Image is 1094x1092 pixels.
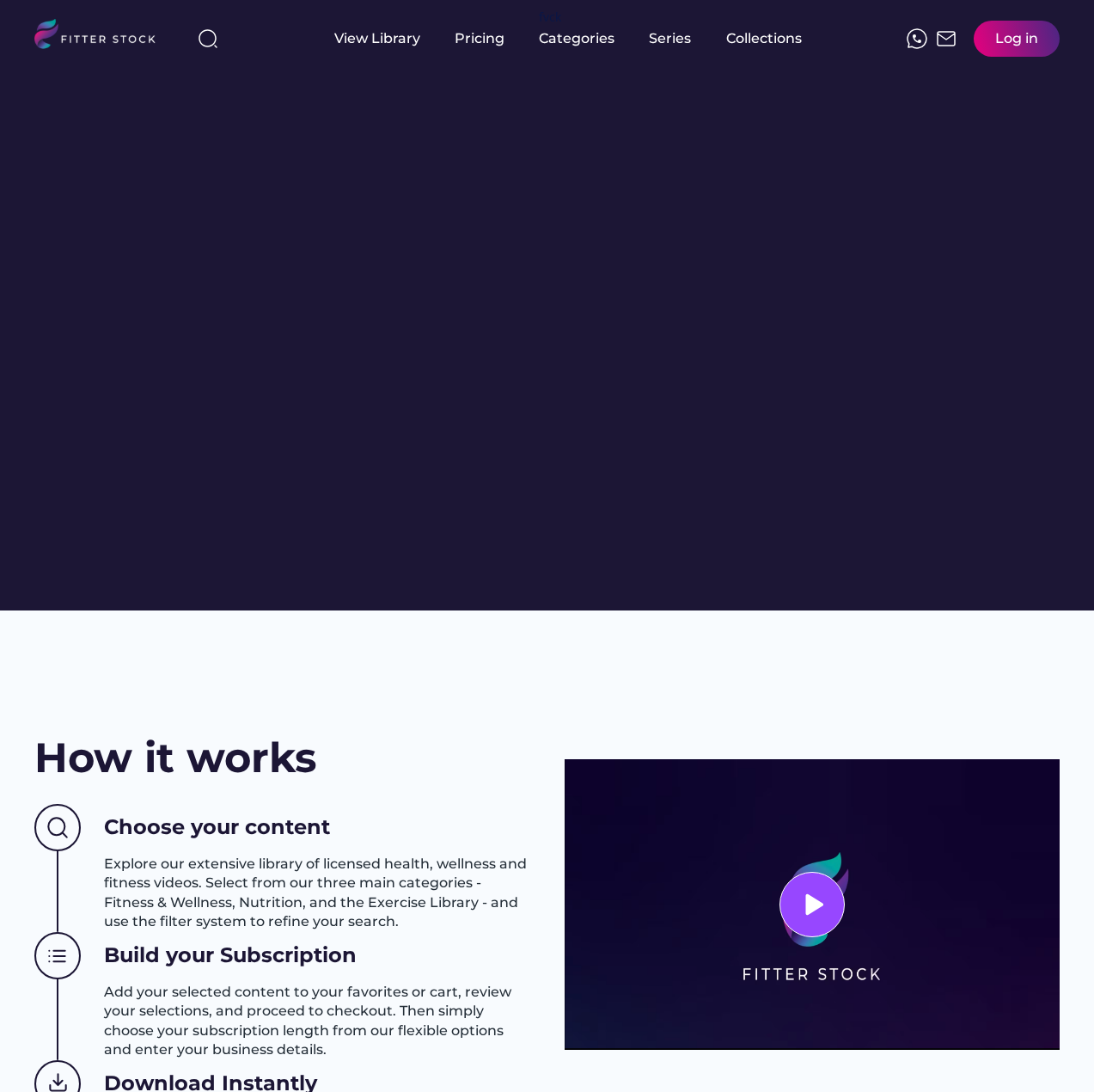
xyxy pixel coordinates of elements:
h2: How it works [34,729,316,787]
img: meteor-icons_whatsapp%20%281%29.svg [907,28,927,49]
div: Collections [726,29,802,48]
img: LOGO.svg [34,19,170,54]
h3: Build your Subscription [104,941,357,970]
img: search-normal%203.svg [198,28,218,49]
img: Group%201000002438.svg [34,932,81,980]
div: Series [649,29,692,48]
div: View Library [334,29,420,48]
h3: Choose your content [104,813,330,842]
img: Frame%2051.svg [936,28,956,49]
div: Categories [539,29,614,48]
div: Pricing [455,29,504,48]
div: fvck [539,9,561,26]
h3: Explore our extensive library of licensed health, wellness and fitness videos. Select from our th... [104,855,530,932]
div: Log in [995,29,1038,48]
img: Group%201000002437%20%282%29.svg [34,804,81,852]
img: 3977569478e370cc298ad8aabb12f348.png [565,759,1060,1050]
h3: Add your selected content to your favorites or cart, review your selections, and proceed to check... [104,983,530,1060]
